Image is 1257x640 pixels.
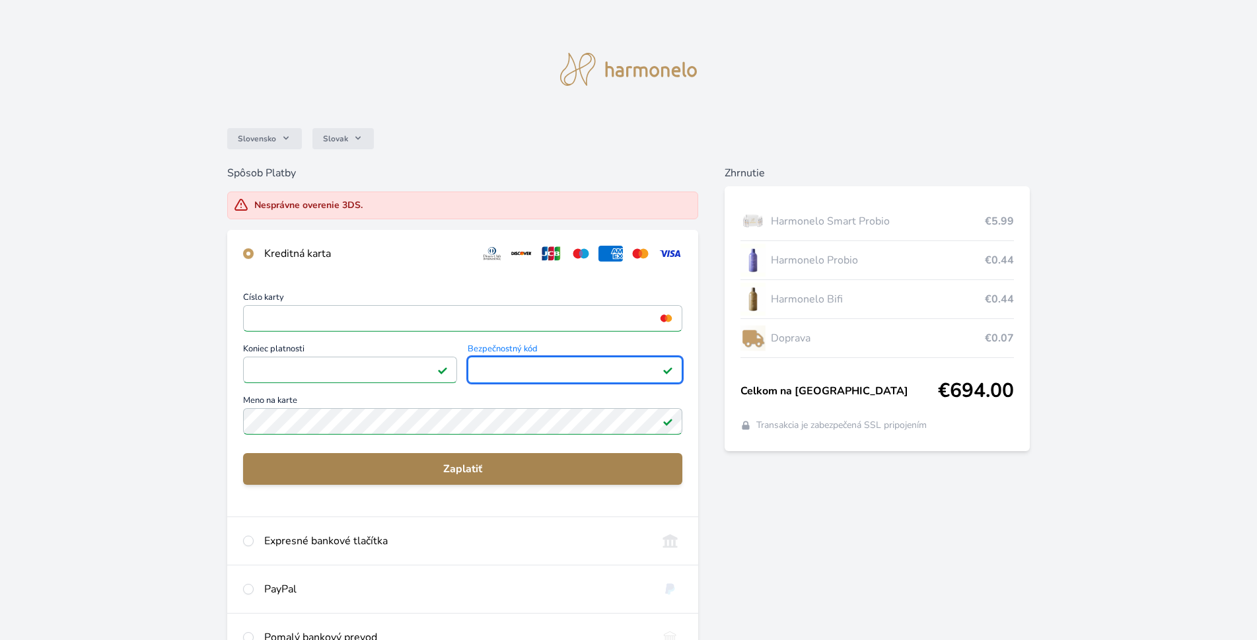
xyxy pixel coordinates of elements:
[264,246,470,262] div: Kreditná karta
[243,453,682,485] button: Zaplatiť
[227,165,698,181] h6: Spôsob Platby
[312,128,374,149] button: Slovak
[740,283,766,316] img: CLEAN_BIFI_se_stinem_x-lo.jpg
[474,361,676,379] iframe: Iframe pre bezpečnostný kód
[658,246,682,262] img: visa.svg
[756,419,927,432] span: Transakcia je zabezpečená SSL pripojením
[771,213,985,229] span: Harmonelo Smart Probio
[663,416,673,427] img: Pole je platné
[243,396,682,408] span: Meno na karte
[539,246,563,262] img: jcb.svg
[560,53,698,86] img: logo.svg
[740,205,766,238] img: Box-6-lahvi-SMART-PROBIO-1_(1)-lo.png
[243,293,682,305] span: Číslo karty
[323,133,348,144] span: Slovak
[437,365,448,375] img: Pole je platné
[938,379,1014,403] span: €694.00
[468,345,682,357] span: Bezpečnostný kód
[249,361,452,379] iframe: Iframe pre deň vypršania platnosti
[480,246,505,262] img: diners.svg
[227,128,302,149] button: Slovensko
[771,291,985,307] span: Harmonelo Bifi
[740,244,766,277] img: CLEAN_PROBIO_se_stinem_x-lo.jpg
[628,246,653,262] img: mc.svg
[254,461,672,477] span: Zaplatiť
[985,213,1014,229] span: €5.99
[658,533,682,549] img: onlineBanking_SK.svg
[254,199,363,212] div: Nesprávne overenie 3DS.
[569,246,593,262] img: maestro.svg
[243,345,458,357] span: Koniec platnosti
[657,312,675,324] img: mc
[725,165,1030,181] h6: Zhrnutie
[985,291,1014,307] span: €0.44
[264,533,647,549] div: Expresné bankové tlačítka
[740,383,938,399] span: Celkom na [GEOGRAPHIC_DATA]
[238,133,276,144] span: Slovensko
[985,330,1014,346] span: €0.07
[771,252,985,268] span: Harmonelo Probio
[663,365,673,375] img: Pole je platné
[658,581,682,597] img: paypal.svg
[740,322,766,355] img: delivery-lo.png
[249,309,676,328] iframe: Iframe pre číslo karty
[264,581,647,597] div: PayPal
[243,408,682,435] input: Meno na kartePole je platné
[598,246,623,262] img: amex.svg
[985,252,1014,268] span: €0.44
[509,246,534,262] img: discover.svg
[771,330,985,346] span: Doprava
